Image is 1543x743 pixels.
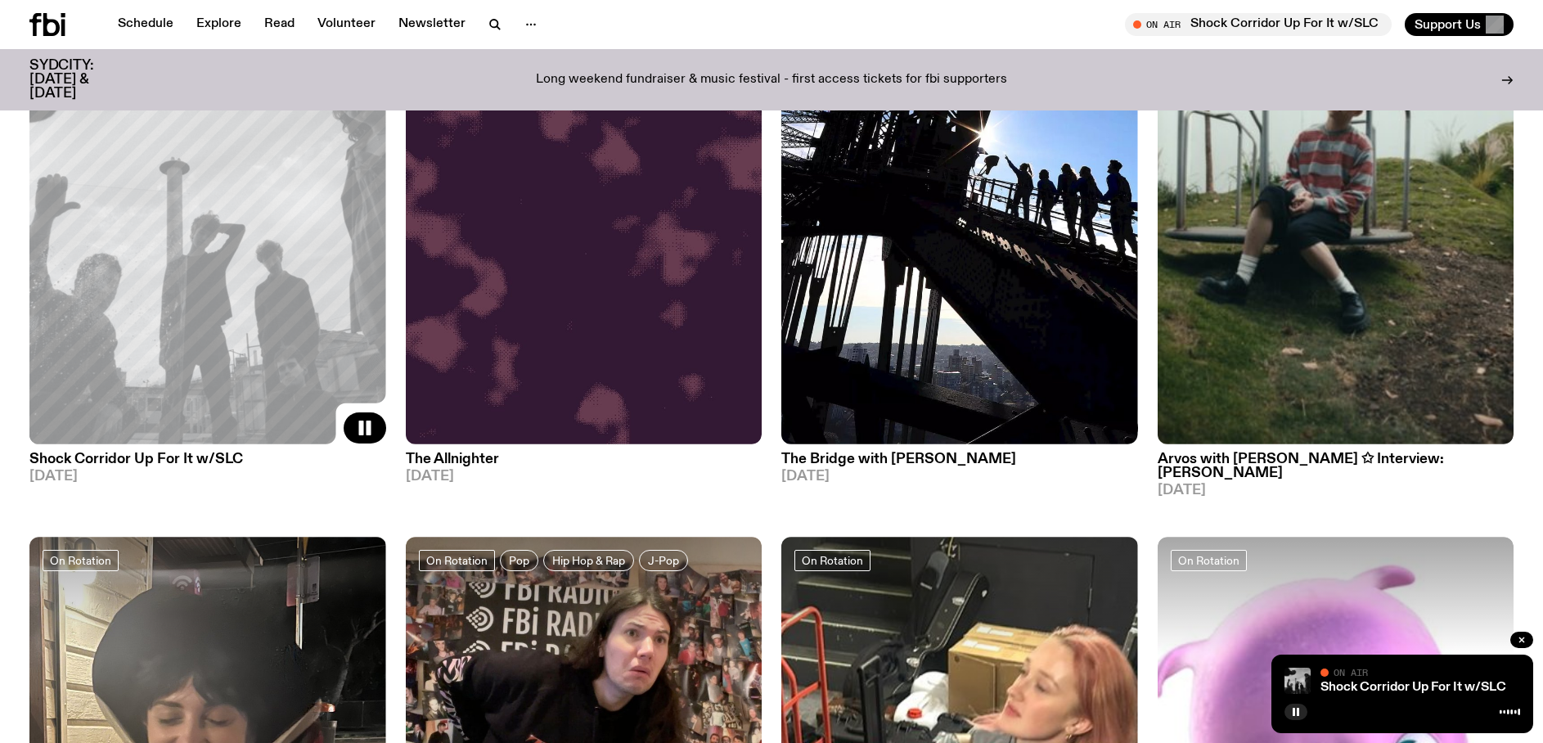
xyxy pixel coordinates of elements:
span: Support Us [1415,17,1481,32]
span: On Rotation [1178,554,1239,566]
span: Pop [509,554,529,566]
a: Explore [187,13,251,36]
h3: SYDCITY: [DATE] & [DATE] [29,59,134,101]
button: On AirShock Corridor Up For It w/SLC [1125,13,1392,36]
span: [DATE] [781,470,1138,484]
a: On Rotation [794,550,870,571]
span: [DATE] [29,470,386,484]
h3: The Allnighter [406,453,763,466]
h3: Arvos with [PERSON_NAME] ✩ Interview: [PERSON_NAME] [1158,453,1514,480]
span: On Rotation [50,554,111,566]
a: Shock Corridor Up For It w/SLC [1320,681,1506,694]
span: On Rotation [802,554,863,566]
span: J-Pop [648,554,679,566]
a: Volunteer [308,13,385,36]
a: The Bridge with [PERSON_NAME][DATE] [781,444,1138,484]
a: Newsletter [389,13,475,36]
a: Shock Corridor Up For It w/SLC[DATE] [29,444,386,484]
span: Hip Hop & Rap [552,554,625,566]
img: shock corridor 4 SLC [1284,668,1311,694]
a: Hip Hop & Rap [543,550,634,571]
button: Support Us [1405,13,1514,36]
h3: Shock Corridor Up For It w/SLC [29,453,386,466]
a: J-Pop [639,550,688,571]
span: [DATE] [1158,484,1514,498]
a: The Allnighter[DATE] [406,444,763,484]
span: [DATE] [406,470,763,484]
a: On Rotation [419,550,495,571]
a: Arvos with [PERSON_NAME] ✩ Interview: [PERSON_NAME][DATE] [1158,444,1514,498]
span: On Air [1334,667,1368,678]
a: Read [254,13,304,36]
a: Pop [500,550,538,571]
a: On Rotation [43,550,119,571]
a: On Rotation [1171,550,1247,571]
a: Schedule [108,13,183,36]
h3: The Bridge with [PERSON_NAME] [781,453,1138,466]
p: Long weekend fundraiser & music festival - first access tickets for fbi supporters [536,73,1007,88]
span: On Rotation [426,554,488,566]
